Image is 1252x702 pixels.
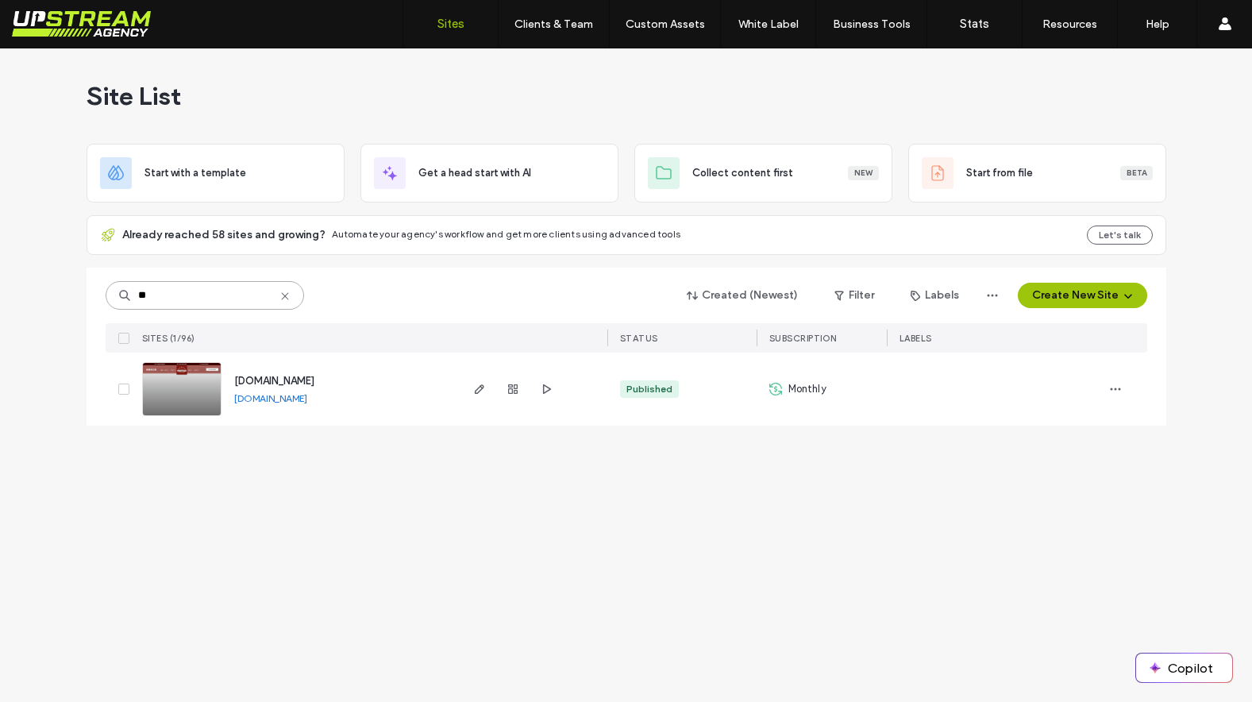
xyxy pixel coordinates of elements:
span: Start from file [966,165,1033,181]
div: Collect content firstNew [634,144,892,202]
label: Sites [437,17,464,31]
span: SUBSCRIPTION [769,333,837,344]
label: Resources [1042,17,1097,31]
span: Automate your agency's workflow and get more clients using advanced tools [332,228,681,240]
label: White Label [738,17,799,31]
span: Help [37,11,69,25]
button: Copilot [1136,654,1232,682]
button: Create New Site [1018,283,1147,308]
a: [DOMAIN_NAME] [234,392,307,404]
span: LABELS [900,333,932,344]
div: Published [626,382,672,396]
div: Beta [1120,166,1153,180]
button: Let's talk [1087,226,1153,245]
span: Already reached 58 sites and growing? [122,227,326,243]
button: Created (Newest) [673,283,812,308]
span: SITES (1/96) [142,333,195,344]
span: Start with a template [144,165,246,181]
div: New [848,166,879,180]
label: Help [1146,17,1169,31]
div: Get a head start with AI [360,144,618,202]
button: Filter [819,283,890,308]
label: Custom Assets [626,17,705,31]
div: Start from fileBeta [908,144,1166,202]
span: STATUS [620,333,658,344]
label: Stats [960,17,989,31]
span: Get a head start with AI [418,165,531,181]
div: Start with a template [87,144,345,202]
span: Monthly [788,381,826,397]
span: Site List [87,80,181,112]
label: Business Tools [833,17,911,31]
a: [DOMAIN_NAME] [234,375,314,387]
label: Clients & Team [514,17,593,31]
button: Labels [896,283,973,308]
span: Collect content first [692,165,793,181]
